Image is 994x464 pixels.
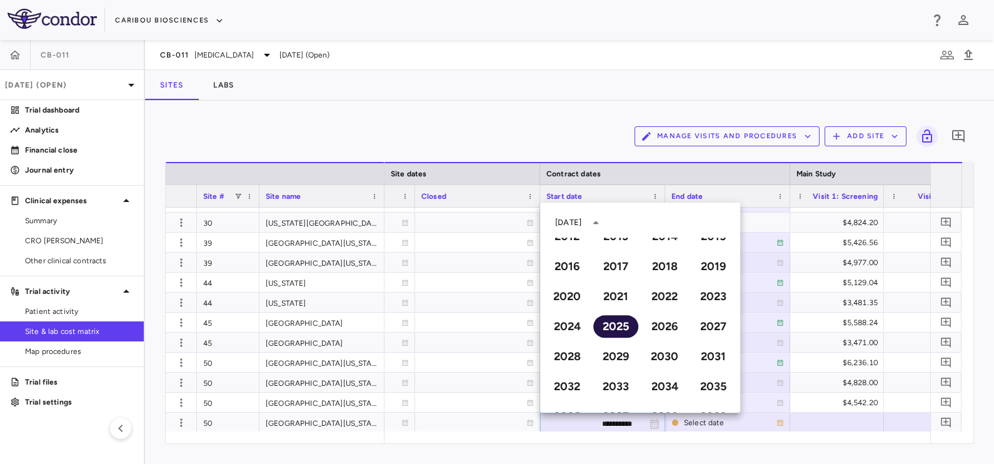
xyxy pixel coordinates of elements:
[825,126,906,146] button: Add Site
[203,192,224,201] span: Site #
[593,225,638,248] button: 2013
[938,334,955,351] button: Add comment
[938,214,955,231] button: Add comment
[25,396,134,408] p: Trial settings
[259,253,384,272] div: [GEOGRAPHIC_DATA][US_STATE]
[691,345,736,368] button: 2031
[25,104,134,116] p: Trial dashboard
[545,375,590,398] button: 2032
[545,345,590,368] button: 2028
[940,276,952,288] svg: Add comment
[938,354,955,371] button: Add comment
[25,144,134,156] p: Financial close
[647,416,662,431] button: Choose date, selected date is Sep 22, 2025
[951,129,966,144] svg: Add comment
[691,285,736,308] button: 2023
[895,373,971,393] div: $1,821.00
[938,254,955,271] button: Add comment
[197,213,259,232] div: 30
[642,345,687,368] button: 2030
[895,353,971,373] div: $3,490.50
[160,50,189,60] span: CB-011
[259,313,384,332] div: [GEOGRAPHIC_DATA]
[197,273,259,292] div: 44
[918,192,971,201] span: Visit 2: Day - 5
[801,393,878,413] div: $4,542.20
[642,255,687,278] button: 2018
[259,273,384,292] div: [US_STATE]
[938,274,955,291] button: Add comment
[940,216,952,228] svg: Add comment
[671,192,703,201] span: End date
[895,313,971,333] div: $3,450.32
[940,336,952,348] svg: Add comment
[259,233,384,252] div: [GEOGRAPHIC_DATA][US_STATE]
[197,413,259,432] div: 50
[895,213,971,233] div: $2,143.05
[895,273,971,293] div: $3,231.45
[948,126,969,147] button: Add comment
[259,413,384,432] div: [GEOGRAPHIC_DATA][US_STATE] ([GEOGRAPHIC_DATA])
[938,194,955,211] button: Add comment
[895,233,971,253] div: $3,107.20
[25,376,134,388] p: Trial files
[938,294,955,311] button: Add comment
[938,234,955,251] button: Add comment
[940,376,952,388] svg: Add comment
[940,396,952,408] svg: Add comment
[801,233,878,253] div: $5,426.56
[642,225,687,248] button: 2014
[259,333,384,352] div: [GEOGRAPHIC_DATA]
[259,353,384,372] div: [GEOGRAPHIC_DATA][US_STATE] ([GEOGRAPHIC_DATA])
[940,296,952,308] svg: Add comment
[25,255,134,266] span: Other clinical contracts
[545,315,590,338] button: 2024
[801,213,878,233] div: $4,824.20
[635,126,820,146] button: Manage Visits and Procedures
[25,195,119,206] p: Clinical expenses
[585,212,606,233] button: year view is open, switch to calendar view
[642,405,687,428] button: 2038
[938,314,955,331] button: Add comment
[25,306,134,317] span: Patient activity
[197,373,259,392] div: 50
[25,215,134,226] span: Summary
[545,405,590,428] button: 2036
[938,414,955,431] button: Add comment
[25,346,134,357] span: Map procedures
[421,192,446,201] span: Closed
[642,375,687,398] button: 2034
[796,169,836,178] span: Main Study
[197,233,259,252] div: 39
[801,313,878,333] div: $5,588.24
[895,333,971,353] div: $2,084.00
[801,373,878,393] div: $4,828.00
[938,374,955,391] button: Add comment
[593,345,638,368] button: 2029
[259,373,384,392] div: [GEOGRAPHIC_DATA][US_STATE] ([GEOGRAPHIC_DATA])
[642,285,687,308] button: 2022
[940,236,952,248] svg: Add comment
[145,70,198,100] button: Sites
[259,393,384,412] div: [GEOGRAPHIC_DATA][US_STATE] ([GEOGRAPHIC_DATA])
[801,333,878,353] div: $3,471.00
[197,333,259,352] div: 45
[940,316,952,328] svg: Add comment
[691,315,736,338] button: 2027
[197,313,259,332] div: 45
[593,315,638,338] button: 2025
[259,293,384,312] div: [US_STATE]
[259,213,384,232] div: [US_STATE][GEOGRAPHIC_DATA]
[593,375,638,398] button: 2033
[801,353,878,373] div: $6,236.10
[25,326,134,337] span: Site & lab cost matrix
[545,285,590,308] button: 2020
[813,192,878,201] span: Visit 1: Screening
[194,49,254,61] span: [MEDICAL_DATA]
[41,50,70,60] span: CB-011
[197,393,259,412] div: 50
[938,394,955,411] button: Add comment
[545,255,590,278] button: 2016
[691,225,736,248] button: 2015
[25,124,134,136] p: Analytics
